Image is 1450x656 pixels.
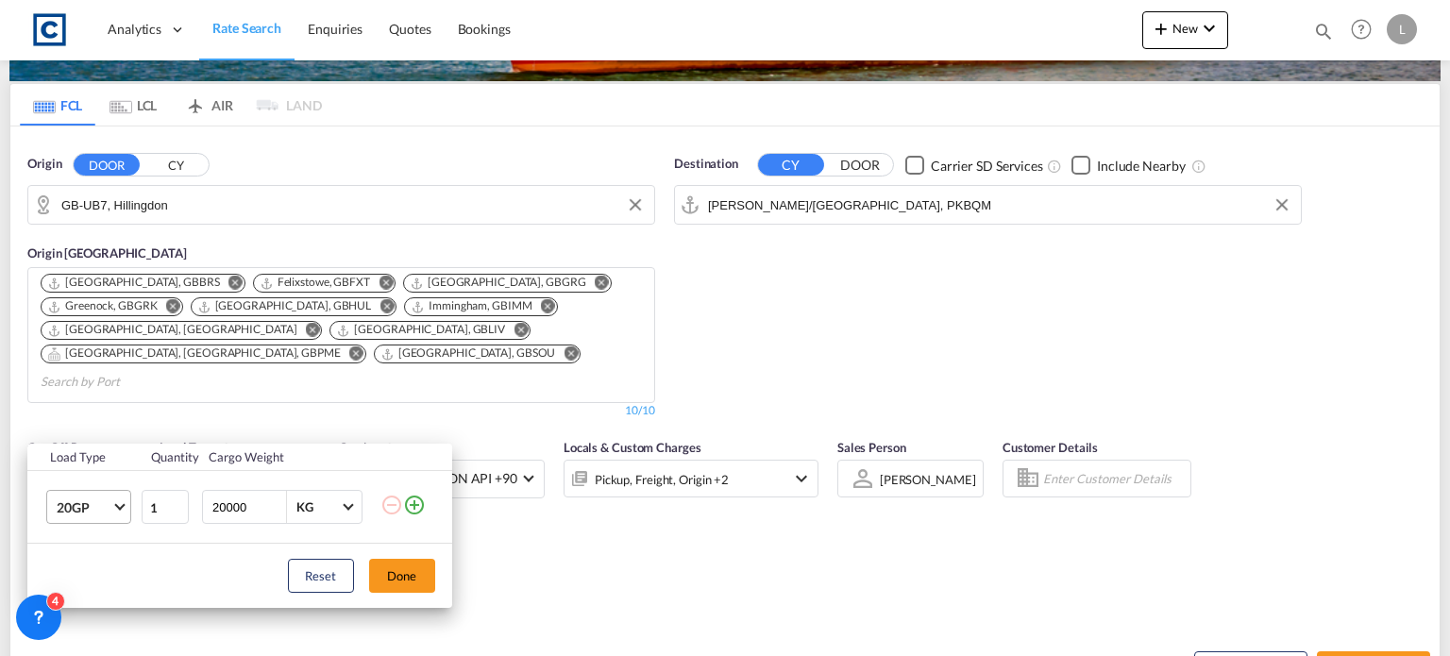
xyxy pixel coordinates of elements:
div: Cargo Weight [209,448,369,465]
button: Reset [288,559,354,593]
input: Qty [142,490,189,524]
span: 20GP [57,498,111,517]
md-icon: icon-minus-circle-outline [380,494,403,516]
th: Load Type [27,444,140,471]
button: Done [369,559,435,593]
md-select: Choose: 20GP [46,490,131,524]
md-icon: icon-plus-circle-outline [403,494,426,516]
input: Enter Weight [211,491,286,523]
th: Quantity [140,444,198,471]
div: KG [296,499,313,514]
